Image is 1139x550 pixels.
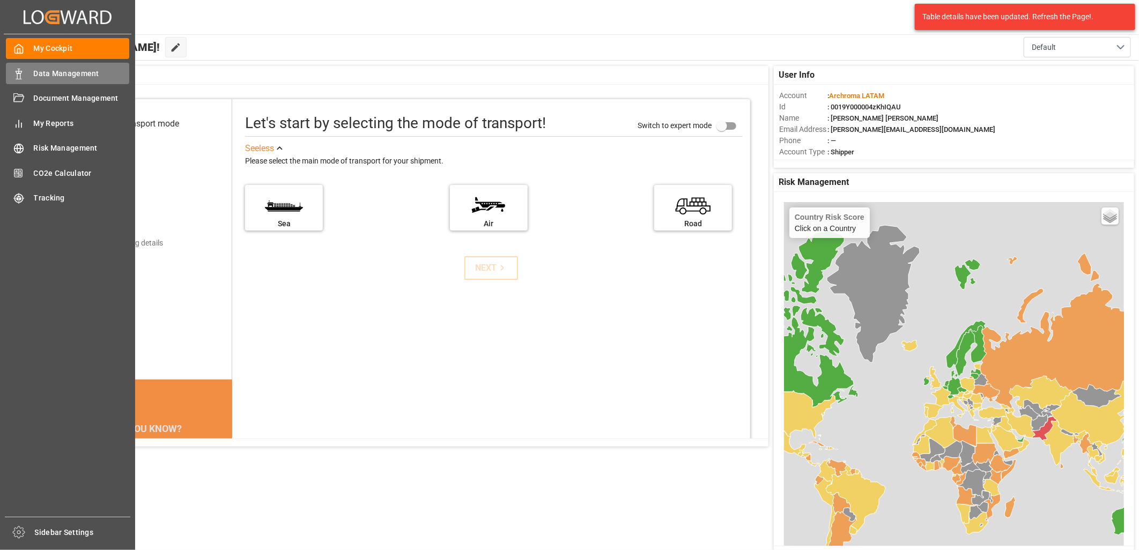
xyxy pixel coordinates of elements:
span: : [PERSON_NAME] [PERSON_NAME] [827,114,938,122]
h4: Country Risk Score [795,213,864,221]
a: Tracking [6,188,129,209]
span: Sidebar Settings [35,527,131,538]
span: Account [779,90,827,101]
span: : 0019Y000004zKhIQAU [827,103,901,111]
div: Select transport mode [96,117,179,130]
a: My Cockpit [6,38,129,59]
div: Please select the main mode of transport for your shipment. [245,155,742,168]
span: Name [779,113,827,124]
div: Road [660,218,727,229]
span: CO2e Calculator [34,168,130,179]
button: open menu [1024,37,1131,57]
span: : — [827,137,836,145]
a: Risk Management [6,138,129,159]
span: Phone [779,135,827,146]
span: My Cockpit [34,43,130,54]
a: My Reports [6,113,129,133]
span: : [827,92,884,100]
span: User Info [779,69,815,81]
span: Document Management [34,93,130,104]
span: Email Address [779,124,827,135]
span: Hello [PERSON_NAME]! [45,37,160,57]
span: Account Type [779,146,827,158]
div: See less [245,142,274,155]
span: Default [1032,42,1056,53]
div: Air [455,218,522,229]
span: : [PERSON_NAME][EMAIL_ADDRESS][DOMAIN_NAME] [827,125,995,133]
span: Id [779,101,827,113]
span: Risk Management [779,176,849,189]
a: Data Management [6,63,129,84]
span: Tracking [34,192,130,204]
div: Sea [250,218,317,229]
span: Switch to expert mode [638,121,712,130]
a: Layers [1101,207,1119,225]
span: : Shipper [827,148,854,156]
a: CO2e Calculator [6,162,129,183]
div: DID YOU KNOW? [60,417,233,440]
span: My Reports [34,118,130,129]
div: NEXT [475,262,508,274]
button: NEXT [464,256,518,280]
span: Risk Management [34,143,130,154]
span: Archroma LATAM [829,92,884,100]
div: Click on a Country [795,213,864,233]
div: Let's start by selecting the mode of transport! [245,112,546,135]
div: Add shipping details [96,237,163,249]
a: Document Management [6,88,129,109]
div: Table details have been updated. Refresh the Page!. [922,11,1120,23]
span: Data Management [34,68,130,79]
